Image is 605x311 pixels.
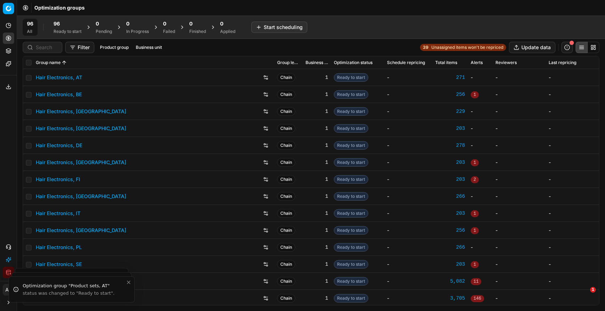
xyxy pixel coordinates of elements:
[334,243,368,252] span: Ready to start
[334,73,368,82] span: Ready to start
[220,29,235,34] div: Applied
[334,90,368,99] span: Ready to start
[306,176,328,183] div: 1
[124,278,133,287] button: Close toast
[420,44,506,51] a: 39Unassigned items won't be repriced
[468,137,493,154] td: -
[306,125,328,132] div: 1
[277,226,295,235] span: Chain
[435,74,465,81] div: 271
[36,60,61,65] span: Group name
[277,277,295,286] span: Chain
[126,20,129,27] span: 0
[546,188,599,205] td: -
[277,107,295,116] span: Chain
[334,107,368,116] span: Ready to start
[97,43,131,52] button: Product group
[435,244,465,251] a: 266
[549,60,576,65] span: Last repricing
[96,29,112,34] div: Pending
[435,193,465,200] a: 266
[493,256,546,273] td: -
[277,209,295,218] span: Chain
[36,91,82,98] a: Hair Electronics, BE
[435,261,465,268] a: 203
[306,91,328,98] div: 1
[306,278,328,285] div: 1
[493,103,546,120] td: -
[435,142,465,149] a: 278
[384,188,432,205] td: -
[493,120,546,137] td: -
[36,125,126,132] a: Hair Electronics, [GEOGRAPHIC_DATA]
[306,60,328,65] span: Business unit
[334,260,368,269] span: Ready to start
[23,290,126,296] div: status was changed to "Ready to start".
[546,154,599,171] td: -
[471,210,479,217] span: 1
[277,294,295,303] span: Chain
[493,205,546,222] td: -
[36,108,126,115] a: Hair Electronics, [GEOGRAPHIC_DATA]
[334,192,368,201] span: Ready to start
[493,86,546,103] td: -
[471,91,479,98] span: 1
[384,290,432,307] td: -
[435,159,465,166] a: 203
[384,120,432,137] td: -
[277,243,295,252] span: Chain
[334,209,368,218] span: Ready to start
[387,60,425,65] span: Schedule repricing
[493,154,546,171] td: -
[34,4,85,11] span: Optimization groups
[36,176,80,183] a: Hair Electronics, FI
[277,60,300,65] span: Group level
[546,137,599,154] td: -
[306,159,328,166] div: 1
[3,284,14,295] span: AB
[126,29,149,34] div: In Progress
[306,227,328,234] div: 1
[306,244,328,251] div: 1
[36,159,126,166] a: Hair Electronics, [GEOGRAPHIC_DATA]
[435,108,465,115] a: 229
[435,60,457,65] span: Total items
[36,261,82,268] a: Hair Electronics, SE
[546,86,599,103] td: -
[277,192,295,201] span: Chain
[36,244,82,251] a: Hair Electronics, PL
[61,59,68,66] button: Sorted by Group name ascending
[435,210,465,217] div: 203
[493,137,546,154] td: -
[435,125,465,132] a: 203
[493,188,546,205] td: -
[435,295,465,302] div: 3,705
[471,227,479,234] span: 1
[435,278,465,285] div: 5,082
[23,282,126,289] div: Optimization group "Product sets, AT"
[189,29,206,34] div: Finished
[306,295,328,302] div: 1
[34,4,85,11] nav: breadcrumb
[590,287,596,293] span: 1
[306,142,328,149] div: 1
[546,171,599,188] td: -
[334,158,368,167] span: Ready to start
[65,42,94,53] button: Filter
[384,256,432,273] td: -
[334,60,372,65] span: Optimization status
[546,273,599,290] td: -
[546,239,599,256] td: -
[54,29,82,34] div: Ready to start
[431,45,503,50] span: Unassigned items won't be repriced
[493,171,546,188] td: -
[384,103,432,120] td: -
[334,294,368,303] span: Ready to start
[384,205,432,222] td: -
[435,227,465,234] a: 256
